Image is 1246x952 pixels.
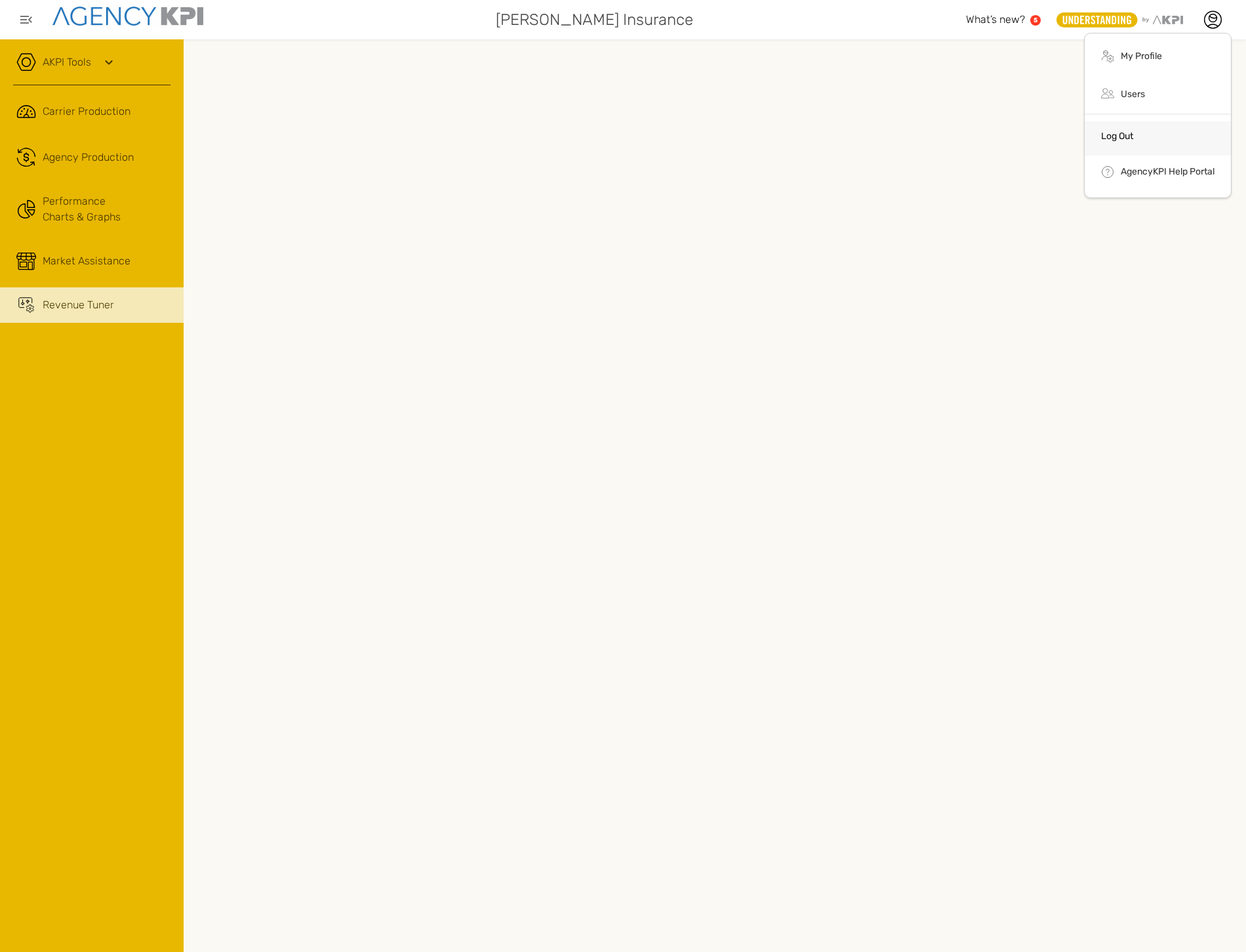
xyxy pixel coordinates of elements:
[52,7,203,26] img: agencykpi-logo-550x69-2d9e3fa8.png
[1121,89,1145,100] a: Users
[43,253,131,269] span: Market Assistance
[1101,131,1133,142] a: Log Out
[496,8,693,31] span: [PERSON_NAME] Insurance
[966,13,1025,26] span: What’s new?
[43,104,131,119] span: Carrier Production
[43,297,114,313] span: Revenue Tuner
[43,150,134,165] span: Agency Production
[1121,166,1215,177] a: AgencyKPI Help Portal
[1030,15,1041,26] a: 5
[1034,16,1037,24] text: 5
[1121,51,1162,62] a: My Profile
[43,54,91,70] a: AKPI Tools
